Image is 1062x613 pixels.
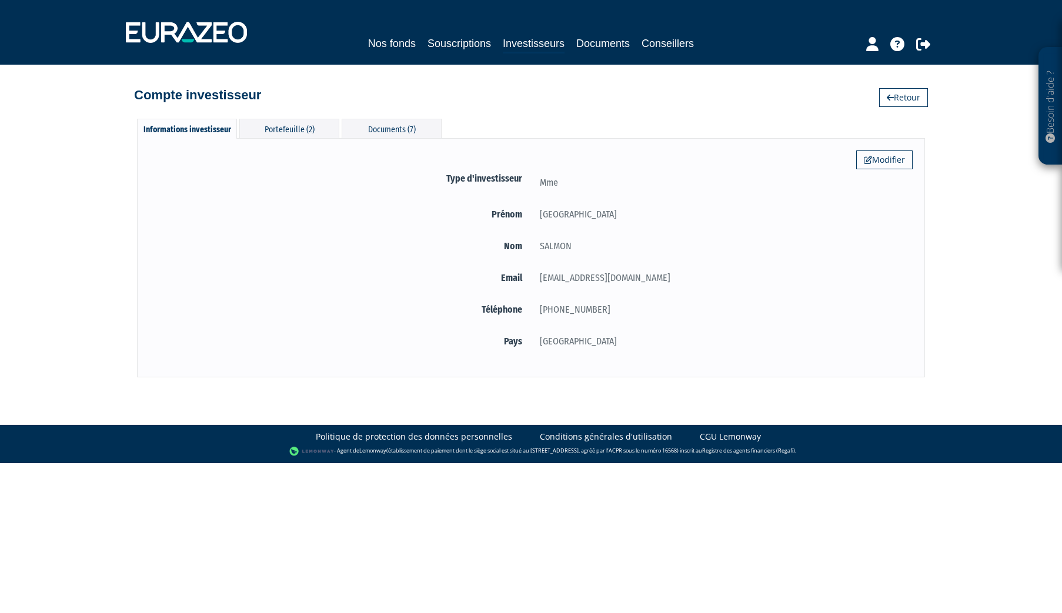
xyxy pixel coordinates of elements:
a: Investisseurs [503,35,565,53]
div: Informations investisseur [137,119,237,139]
a: Souscriptions [428,35,491,52]
p: Besoin d'aide ? [1044,53,1057,159]
a: Registre des agents financiers (Regafi) [702,447,795,455]
label: Type d'investisseur [149,171,531,186]
label: Nom [149,239,531,253]
a: Lemonway [359,447,386,455]
div: [EMAIL_ADDRESS][DOMAIN_NAME] [531,270,913,285]
a: Documents [576,35,630,52]
a: CGU Lemonway [700,431,761,443]
a: Conseillers [642,35,694,52]
div: Portefeuille (2) [239,119,339,138]
div: [GEOGRAPHIC_DATA] [531,334,913,349]
label: Email [149,270,531,285]
a: Retour [879,88,928,107]
div: [PHONE_NUMBER] [531,302,913,317]
a: Modifier [856,150,913,169]
div: Mme [531,175,913,190]
div: SALMON [531,239,913,253]
label: Prénom [149,207,531,222]
label: Téléphone [149,302,531,317]
img: 1732889491-logotype_eurazeo_blanc_rvb.png [126,22,247,43]
div: [GEOGRAPHIC_DATA] [531,207,913,222]
a: Politique de protection des données personnelles [316,431,512,443]
label: Pays [149,334,531,349]
h4: Compte investisseur [134,88,261,102]
a: Conditions générales d'utilisation [540,431,672,443]
img: logo-lemonway.png [289,445,335,457]
div: Documents (7) [342,119,442,138]
a: Nos fonds [368,35,416,52]
div: - Agent de (établissement de paiement dont le siège social est situé au [STREET_ADDRESS], agréé p... [12,445,1050,457]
